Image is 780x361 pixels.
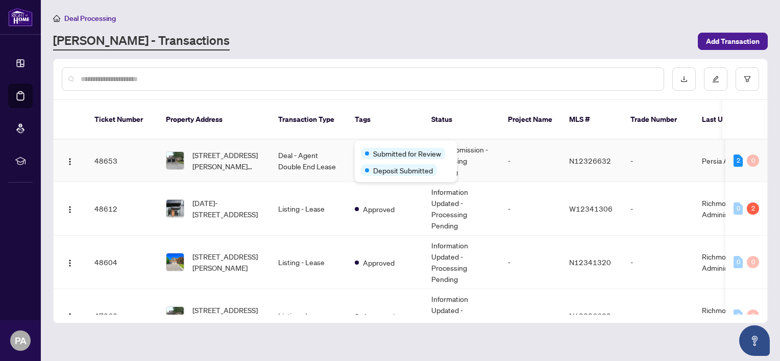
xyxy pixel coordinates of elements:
[64,14,116,23] span: Deal Processing
[569,311,611,320] span: N12326632
[158,100,270,140] th: Property Address
[363,203,395,215] span: Approved
[500,100,561,140] th: Project Name
[500,289,561,343] td: -
[86,100,158,140] th: Ticket Number
[86,289,158,343] td: 47363
[166,307,184,324] img: thumbnail-img
[270,100,347,140] th: Transaction Type
[166,152,184,169] img: thumbnail-img
[698,33,768,50] button: Add Transaction
[622,100,694,140] th: Trade Number
[704,67,727,91] button: edit
[423,140,500,182] td: New Submission - Processing Pending
[53,32,230,50] a: [PERSON_NAME] - Transactions
[569,156,611,165] span: N12326632
[744,75,751,83] span: filter
[15,333,27,348] span: PA
[8,8,33,27] img: logo
[706,33,760,49] span: Add Transaction
[423,182,500,236] td: Information Updated - Processing Pending
[66,259,74,267] img: Logo
[734,154,743,167] div: 2
[569,257,611,267] span: N12341320
[192,197,262,220] span: [DATE]-[STREET_ADDRESS]
[62,307,78,324] button: Logo
[86,236,158,289] td: 48604
[694,236,770,289] td: Richmond Hill Administrator
[192,251,262,273] span: [STREET_ADDRESS][PERSON_NAME]
[62,254,78,270] button: Logo
[270,140,347,182] td: Deal - Agent Double End Lease
[672,67,696,91] button: download
[736,67,759,91] button: filter
[62,152,78,169] button: Logo
[66,158,74,166] img: Logo
[166,200,184,217] img: thumbnail-img
[694,182,770,236] td: Richmond Hill Administrator
[734,256,743,268] div: 0
[192,304,262,327] span: [STREET_ADDRESS][PERSON_NAME][PERSON_NAME]
[747,202,759,215] div: 2
[734,310,743,322] div: 0
[423,236,500,289] td: Information Updated - Processing Pending
[680,75,688,83] span: download
[622,289,694,343] td: -
[423,100,500,140] th: Status
[500,236,561,289] td: -
[423,289,500,343] td: Information Updated - Processing Pending
[712,75,719,83] span: edit
[694,289,770,343] td: Richmond Hill Administrator
[53,15,60,22] span: home
[747,154,759,167] div: 0
[373,165,433,176] span: Deposit Submitted
[66,205,74,214] img: Logo
[694,100,770,140] th: Last Updated By
[270,289,347,343] td: Listing - Lease
[622,182,694,236] td: -
[363,257,395,268] span: Approved
[62,200,78,217] button: Logo
[694,140,770,182] td: Persia Atyabi
[747,256,759,268] div: 0
[66,313,74,321] img: Logo
[561,100,622,140] th: MLS #
[569,204,613,213] span: W12341306
[86,140,158,182] td: 48653
[622,140,694,182] td: -
[734,202,743,215] div: 0
[270,236,347,289] td: Listing - Lease
[270,182,347,236] td: Listing - Lease
[739,325,770,356] button: Open asap
[363,311,395,322] span: Approved
[747,310,759,322] div: 0
[373,148,441,159] span: Submitted for Review
[86,182,158,236] td: 48612
[347,100,423,140] th: Tags
[622,236,694,289] td: -
[500,182,561,236] td: -
[166,253,184,271] img: thumbnail-img
[500,140,561,182] td: -
[192,149,262,172] span: [STREET_ADDRESS][PERSON_NAME][PERSON_NAME]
